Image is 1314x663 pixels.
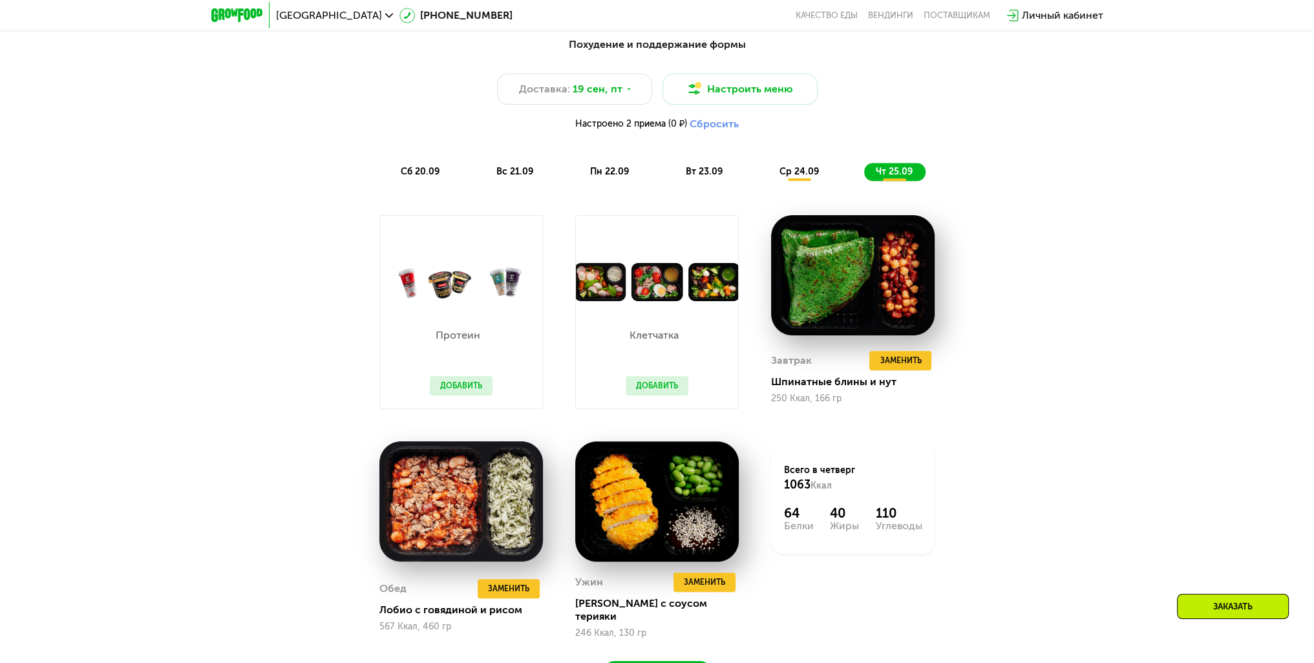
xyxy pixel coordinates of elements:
[575,120,687,129] span: Настроено 2 приема (0 ₽)
[519,81,570,97] span: Доставка:
[276,10,382,21] span: [GEOGRAPHIC_DATA]
[830,521,859,531] div: Жиры
[673,573,736,592] button: Заменить
[684,576,725,589] span: Заменить
[379,622,543,632] div: 567 Ккал, 460 гр
[478,579,540,598] button: Заменить
[784,505,814,521] div: 64
[626,376,688,395] button: Добавить
[662,74,818,105] button: Настроить меню
[875,505,922,521] div: 110
[811,480,832,491] span: Ккал
[379,579,407,598] div: Обед
[796,10,858,21] a: Качество еды
[771,375,945,388] div: Шпинатные блины и нут
[275,37,1040,53] div: Похудение и поддержание формы
[488,582,529,595] span: Заменить
[575,573,603,592] div: Ужин
[771,351,812,370] div: Завтрак
[875,521,922,531] div: Углеводы
[575,628,739,638] div: 246 Ккал, 130 гр
[771,394,935,404] div: 250 Ккал, 166 гр
[430,330,486,341] p: Протеин
[1022,8,1103,23] div: Личный кабинет
[573,81,622,97] span: 19 сен, пт
[686,166,723,177] span: вт 23.09
[575,597,749,623] div: [PERSON_NAME] с соусом терияки
[830,505,859,521] div: 40
[1177,594,1289,619] div: Заказать
[626,330,682,341] p: Клетчатка
[868,10,913,21] a: Вендинги
[690,118,739,131] button: Сбросить
[779,166,819,177] span: ср 24.09
[401,166,440,177] span: сб 20.09
[924,10,990,21] div: поставщикам
[784,521,814,531] div: Белки
[876,166,913,177] span: чт 25.09
[880,354,921,367] span: Заменить
[784,478,811,492] span: 1063
[590,166,629,177] span: пн 22.09
[784,464,922,492] div: Всего в четверг
[430,376,493,395] button: Добавить
[399,8,513,23] a: [PHONE_NUMBER]
[869,351,931,370] button: Заменить
[496,166,533,177] span: вс 21.09
[379,604,553,616] div: Лобио с говядиной и рисом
